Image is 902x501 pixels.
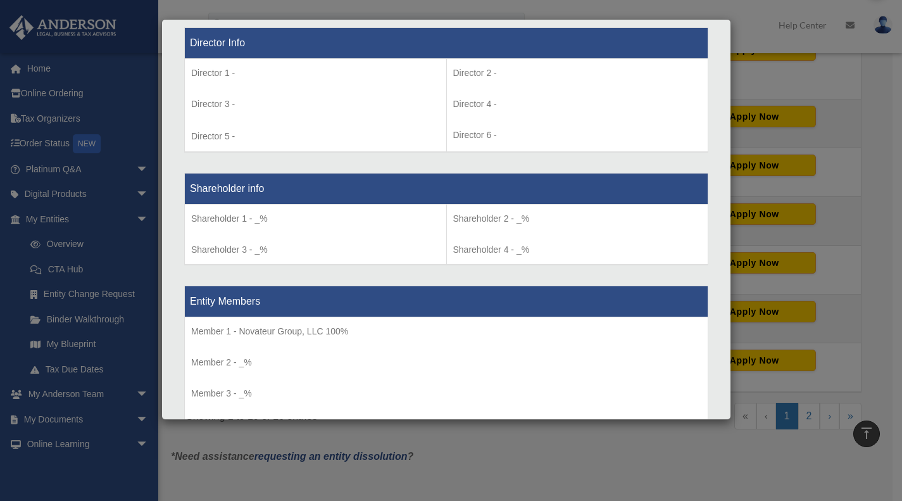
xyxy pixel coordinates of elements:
[191,96,440,112] p: Director 3 -
[191,324,701,339] p: Member 1 - Novateur Group, LLC 100%
[191,65,440,81] p: Director 1 -
[191,211,440,227] p: Shareholder 1 - _%
[453,65,702,81] p: Director 2 -
[185,59,447,153] td: Director 5 -
[191,417,701,433] p: Member 4 - _%
[453,242,702,258] p: Shareholder 4 - _%
[185,28,708,59] th: Director Info
[185,286,708,317] th: Entity Members
[453,127,702,143] p: Director 6 -
[191,242,440,258] p: Shareholder 3 - _%
[185,174,708,205] th: Shareholder info
[453,96,702,112] p: Director 4 -
[453,211,702,227] p: Shareholder 2 - _%
[191,386,701,402] p: Member 3 - _%
[191,355,701,371] p: Member 2 - _%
